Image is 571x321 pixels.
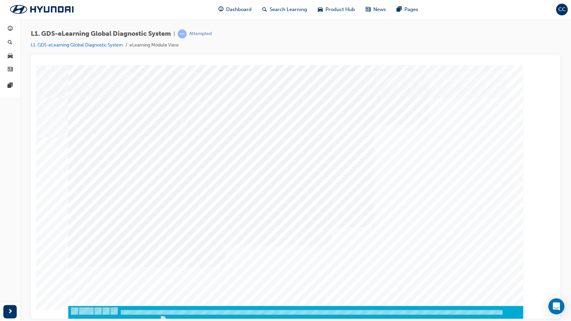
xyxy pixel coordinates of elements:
[31,42,123,48] a: L1. GDS-eLearning Global Diagnostic System
[8,83,13,89] span: pages-icon
[391,3,423,16] a: pages-iconPages
[3,2,80,16] img: Trak
[548,298,564,314] div: Open Intercom Messenger
[8,53,13,59] span: car-icon
[8,40,12,46] span: search-icon
[312,3,360,16] a: car-iconProduct Hub
[404,6,418,13] span: Pages
[8,26,13,32] span: guage-icon
[325,6,355,13] span: Product Hub
[318,5,323,14] span: car-icon
[174,30,175,38] span: |
[360,3,391,16] a: news-iconNews
[373,6,386,13] span: News
[8,308,13,316] span: next-icon
[189,31,212,37] div: Attempted
[366,5,371,14] span: news-icon
[218,5,223,14] span: guage-icon
[226,6,252,13] span: Dashboard
[257,3,312,16] a: search-iconSearch Learning
[8,67,13,73] span: news-icon
[262,5,267,14] span: search-icon
[129,41,179,49] li: eLearning Module View
[397,5,402,14] span: pages-icon
[556,4,568,15] button: CC
[124,251,487,256] div: Progress, Slide 1 of 83
[178,29,187,38] span: learningRecordVerb_ATTEMPT-icon
[31,30,171,38] span: L1. GDS-eLearning Global Diagnostic System
[270,6,307,13] span: Search Learning
[124,251,487,256] img: Thumb.png
[558,6,566,13] span: CC
[213,3,257,16] a: guage-iconDashboard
